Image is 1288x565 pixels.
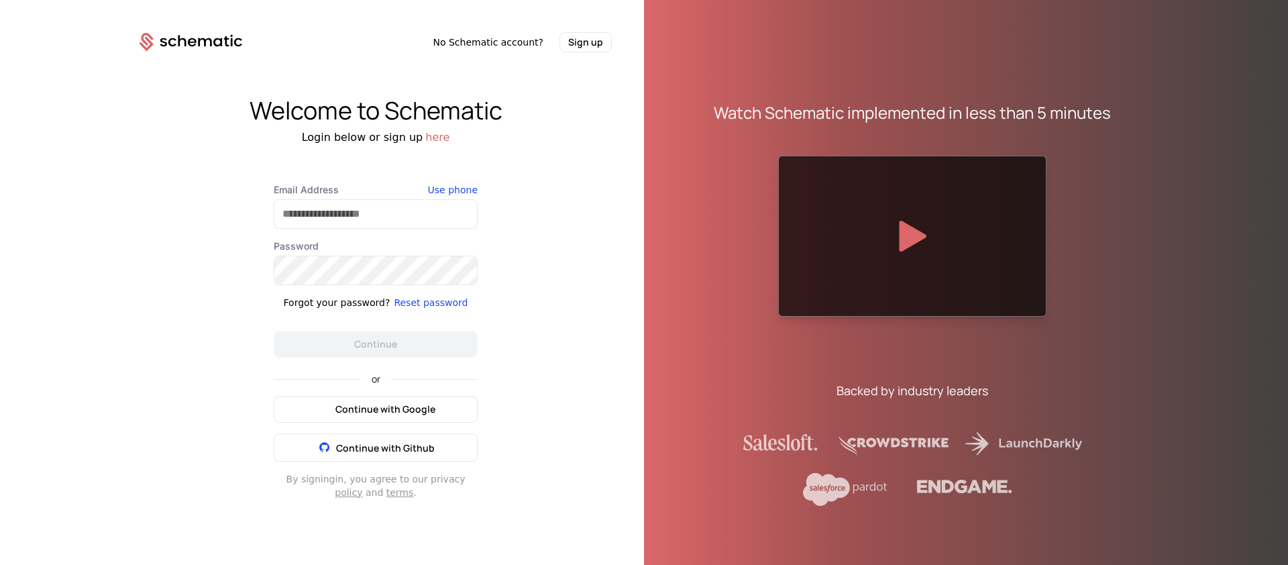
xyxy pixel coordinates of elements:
button: Continue with Google [274,396,478,423]
button: Continue [274,331,478,358]
div: Login below or sign up [107,130,644,146]
button: here [425,130,449,146]
div: By signing in , you agree to our privacy and . [274,472,478,499]
div: Welcome to Schematic [107,97,644,124]
div: Backed by industry leaders [837,381,988,400]
span: or [361,374,391,384]
a: terms [386,487,414,498]
button: Continue with Github [274,433,478,462]
label: Email Address [274,183,478,197]
label: Password [274,240,478,253]
button: Reset password [394,296,468,309]
span: Continue with Github [336,442,435,454]
span: No Schematic account? [433,36,543,49]
a: policy [335,487,362,498]
span: Continue with Google [335,403,435,416]
button: Use phone [428,183,478,197]
div: Watch Schematic implemented in less than 5 minutes [714,102,1111,123]
button: Sign up [559,32,612,52]
div: Forgot your password? [284,296,390,309]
